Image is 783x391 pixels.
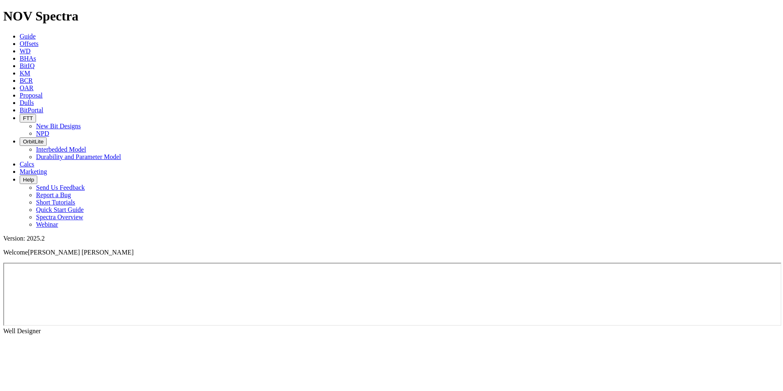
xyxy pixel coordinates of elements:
[20,70,30,77] a: KM
[3,327,780,335] div: Well Designer
[3,9,780,24] h1: NOV Spectra
[20,137,47,146] button: OrbitLite
[20,84,34,91] a: OAR
[20,77,33,84] a: BCR
[36,130,49,137] a: NPD
[23,139,43,145] span: OrbitLite
[36,206,84,213] a: Quick Start Guide
[20,114,36,123] button: FTT
[20,40,38,47] a: Offsets
[20,33,36,40] a: Guide
[20,62,34,69] a: BitIQ
[36,123,81,130] a: New Bit Designs
[23,115,33,121] span: FTT
[36,199,75,206] a: Short Tutorials
[3,235,780,242] div: Version: 2025.2
[20,175,37,184] button: Help
[23,177,34,183] span: Help
[36,146,86,153] a: Interbedded Model
[36,191,71,198] a: Report a Bug
[36,153,121,160] a: Durability and Parameter Model
[28,249,134,256] span: [PERSON_NAME] [PERSON_NAME]
[20,168,47,175] a: Marketing
[20,161,34,168] a: Calcs
[36,214,83,221] a: Spectra Overview
[20,99,34,106] a: Dulls
[36,221,58,228] a: Webinar
[3,249,780,256] p: Welcome
[36,184,85,191] a: Send Us Feedback
[20,48,31,55] a: WD
[20,92,43,99] a: Proposal
[20,55,36,62] a: BHAs
[20,107,43,114] a: BitPortal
